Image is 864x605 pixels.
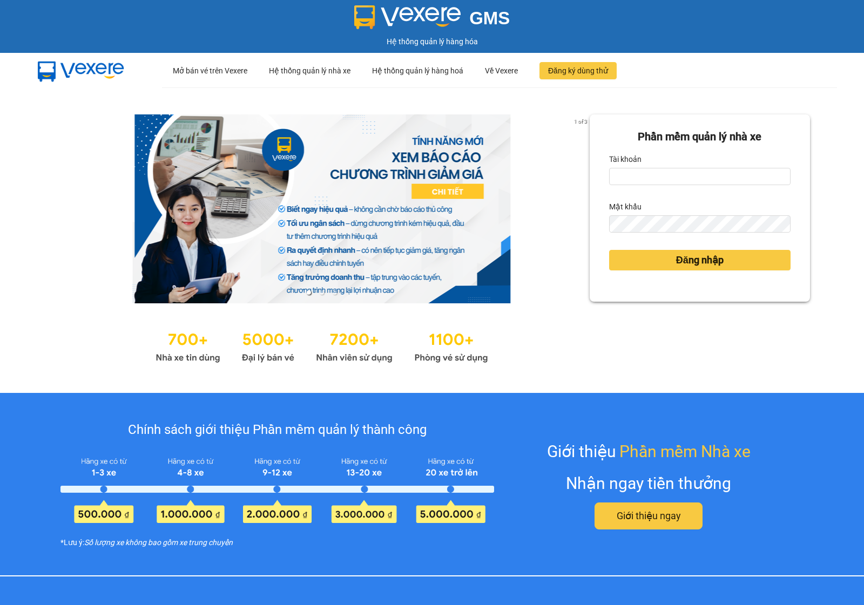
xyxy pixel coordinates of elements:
[60,454,494,524] img: policy-intruduce-detail.png
[84,536,233,548] i: Số lượng xe không bao gồm xe trung chuyển
[469,8,510,28] span: GMS
[609,168,791,185] input: Tài khoản
[156,325,488,366] img: Statistics.png
[609,128,791,145] div: Phần mềm quản lý nhà xe
[539,62,617,79] button: Đăng ký dùng thử
[354,16,510,25] a: GMS
[54,114,69,303] button: previous slide / item
[354,5,461,29] img: logo 2
[60,536,494,548] div: *Lưu ý:
[609,198,642,215] label: Mật khẩu
[617,508,681,524] span: Giới thiệu ngay
[619,439,751,464] span: Phần mềm Nhà xe
[571,114,590,128] p: 1 of 3
[320,290,324,295] li: slide item 2
[27,53,135,89] img: mbUUG5Q.png
[609,215,791,233] input: Mật khẩu
[609,250,791,270] button: Đăng nhập
[566,471,731,496] div: Nhận ngay tiền thưởng
[333,290,337,295] li: slide item 3
[575,114,590,303] button: next slide / item
[548,65,608,77] span: Đăng ký dùng thử
[547,439,751,464] div: Giới thiệu
[595,502,703,529] button: Giới thiệu ngay
[307,290,311,295] li: slide item 1
[60,420,494,440] div: Chính sách giới thiệu Phần mềm quản lý thành công
[269,53,350,88] div: Hệ thống quản lý nhà xe
[676,253,724,268] span: Đăng nhập
[485,53,518,88] div: Về Vexere
[173,53,247,88] div: Mở bán vé trên Vexere
[3,36,861,47] div: Hệ thống quản lý hàng hóa
[372,53,463,88] div: Hệ thống quản lý hàng hoá
[609,151,642,168] label: Tài khoản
